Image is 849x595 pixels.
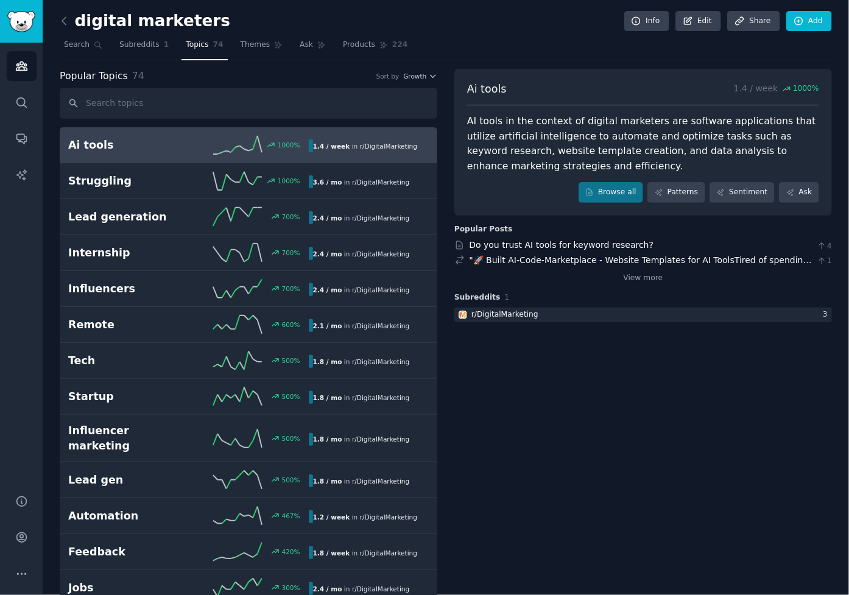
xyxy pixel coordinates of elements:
a: Lead gen500%1.8 / moin r/DigitalMarketing [60,462,437,498]
a: Lead generation700%2.4 / moin r/DigitalMarketing [60,199,437,235]
span: Subreddits [454,292,501,303]
a: Ask [779,182,819,203]
span: r/ DigitalMarketing [352,358,409,365]
div: in [309,319,414,332]
span: Ask [300,40,313,51]
span: Search [64,40,90,51]
a: Subreddits1 [115,35,173,60]
b: 2.1 / mo [313,322,342,329]
h2: Automation [68,509,188,524]
h2: Feedback [68,544,188,560]
div: in [309,211,414,224]
a: Ai tools1000%1.4 / weekin r/DigitalMarketing [60,127,437,163]
div: Popular Posts [454,224,513,235]
span: r/ DigitalMarketing [352,585,409,593]
a: Products224 [339,35,412,60]
h2: Internship [68,245,188,261]
span: Popular Topics [60,69,128,84]
span: Topics [186,40,208,51]
div: in [309,355,414,368]
b: 2.4 / mo [313,250,342,258]
a: Automation467%1.2 / weekin r/DigitalMarketing [60,498,437,534]
b: 3.6 / mo [313,178,342,186]
b: 1.8 / week [313,549,350,557]
span: r/ DigitalMarketing [352,477,409,485]
h2: Tech [68,353,188,368]
span: Subreddits [119,40,160,51]
img: GummySearch logo [7,11,35,32]
span: 224 [392,40,408,51]
span: 1 [505,293,510,301]
span: r/ DigitalMarketing [360,549,417,557]
div: in [309,247,414,260]
a: Tech500%1.8 / moin r/DigitalMarketing [60,343,437,379]
b: 1.8 / mo [313,358,342,365]
div: r/ DigitalMarketing [471,309,538,320]
a: Do you trust AI tools for keyword research? [470,240,654,250]
a: DigitalMarketingr/DigitalMarketing3 [454,308,832,323]
span: Products [343,40,375,51]
input: Search topics [60,88,437,119]
h2: Influencers [68,281,188,297]
h2: digital marketers [60,12,230,31]
a: Struggling1000%3.6 / moin r/DigitalMarketing [60,163,437,199]
a: Add [786,11,832,32]
span: r/ DigitalMarketing [352,286,409,294]
span: 74 [213,40,224,51]
div: Sort by [376,72,400,80]
div: in [309,391,414,404]
div: 467 % [282,512,300,520]
div: 500 % [282,434,300,443]
p: 1.4 / week [734,82,819,97]
span: 1 [164,40,169,51]
b: 2.4 / mo [313,214,342,222]
h2: Influencer marketing [68,423,188,453]
div: 500 % [282,356,300,365]
a: Remote600%2.1 / moin r/DigitalMarketing [60,307,437,343]
span: 4 [817,241,832,252]
h2: Ai tools [68,138,188,153]
a: Info [624,11,669,32]
a: Startup500%1.8 / moin r/DigitalMarketing [60,379,437,415]
div: in [309,283,414,296]
span: r/ DigitalMarketing [360,143,417,150]
span: r/ DigitalMarketing [352,214,409,222]
span: r/ DigitalMarketing [352,322,409,329]
div: in [309,582,414,595]
a: Ask [295,35,330,60]
h2: Remote [68,317,188,333]
b: 1.2 / week [313,513,350,521]
div: 420 % [282,547,300,556]
a: Feedback420%1.8 / weekin r/DigitalMarketing [60,534,437,570]
h2: Lead gen [68,473,188,488]
b: 1.8 / mo [313,394,342,401]
span: r/ DigitalMarketing [352,250,409,258]
span: Ai tools [467,82,507,97]
a: Share [727,11,780,32]
a: Patterns [647,182,705,203]
span: Themes [241,40,270,51]
span: 1000 % [793,83,819,94]
h2: Lead generation [68,209,188,225]
span: r/ DigitalMarketing [352,178,409,186]
div: in [309,546,420,559]
div: in [309,433,414,446]
b: 1.8 / mo [313,435,342,443]
a: Search [60,35,107,60]
h2: Startup [68,389,188,404]
div: AI tools in the context of digital marketers are software applications that utilize artificial in... [467,114,819,174]
a: Influencers700%2.4 / moin r/DigitalMarketing [60,271,437,307]
span: r/ DigitalMarketing [352,435,409,443]
div: 500 % [282,476,300,484]
b: 2.4 / mo [313,286,342,294]
div: 700 % [282,284,300,293]
a: Edit [675,11,721,32]
div: 1000 % [278,141,300,149]
a: Internship700%2.4 / moin r/DigitalMarketing [60,235,437,271]
a: Topics74 [181,35,227,60]
a: Themes [236,35,287,60]
div: in [309,139,420,152]
span: r/ DigitalMarketing [352,394,409,401]
a: Influencer marketing500%1.8 / moin r/DigitalMarketing [60,415,437,462]
a: View more [624,273,663,284]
